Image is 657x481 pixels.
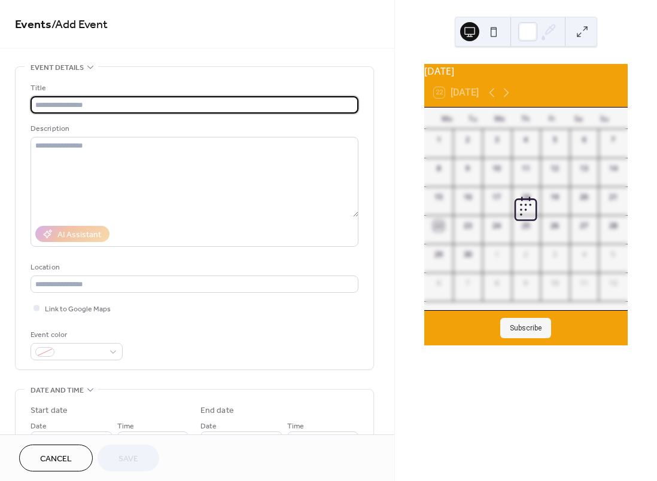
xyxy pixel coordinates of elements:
div: 7 [608,134,619,145]
div: 9 [463,163,473,174]
div: 15 [433,192,444,203]
div: 11 [521,163,531,174]
div: 26 [549,220,560,231]
div: 10 [491,163,502,174]
div: 23 [463,220,473,231]
div: 2 [521,249,531,260]
div: 11 [579,278,589,289]
div: Sa [565,108,592,129]
div: 12 [608,278,619,289]
div: 24 [491,220,502,231]
div: 10 [549,278,560,289]
span: Cancel [40,453,72,465]
div: Su [592,108,618,129]
div: 7 [463,278,473,289]
div: 8 [433,163,444,174]
div: 4 [579,249,589,260]
div: 30 [463,249,473,260]
span: / Add Event [51,13,108,36]
div: 2 [463,134,473,145]
div: 22 [433,220,444,231]
div: 5 [608,249,619,260]
div: Start date [31,405,68,417]
div: 18 [521,192,531,203]
div: Title [31,82,356,94]
span: Link to Google Maps [45,303,111,315]
div: 17 [491,192,502,203]
div: Mo [434,108,460,129]
div: 28 [608,220,619,231]
div: 1 [433,134,444,145]
button: Cancel [19,445,93,471]
div: 16 [463,192,473,203]
div: Location [31,261,356,274]
div: 21 [608,192,619,203]
div: Fr [539,108,565,129]
div: 6 [579,134,589,145]
div: 6 [433,278,444,289]
div: 25 [521,220,531,231]
div: 8 [491,278,502,289]
div: 19 [549,192,560,203]
div: 29 [433,249,444,260]
span: Event details [31,62,84,74]
div: 9 [521,278,531,289]
div: [DATE] [424,64,628,78]
div: 1 [491,249,502,260]
div: Tu [460,108,486,129]
div: End date [200,405,234,417]
div: Th [513,108,539,129]
button: Subscribe [500,318,551,338]
div: 3 [491,134,502,145]
div: 12 [549,163,560,174]
div: 20 [579,192,589,203]
span: Time [287,420,304,433]
span: Time [117,420,134,433]
div: 27 [579,220,589,231]
div: 14 [608,163,619,174]
span: Date [31,420,47,433]
div: Description [31,122,356,135]
div: 5 [549,134,560,145]
div: Event color [31,329,120,341]
div: 4 [521,134,531,145]
div: 3 [549,249,560,260]
a: Events [15,13,51,36]
span: Date and time [31,384,84,397]
div: We [486,108,513,129]
span: Date [200,420,217,433]
div: 13 [579,163,589,174]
